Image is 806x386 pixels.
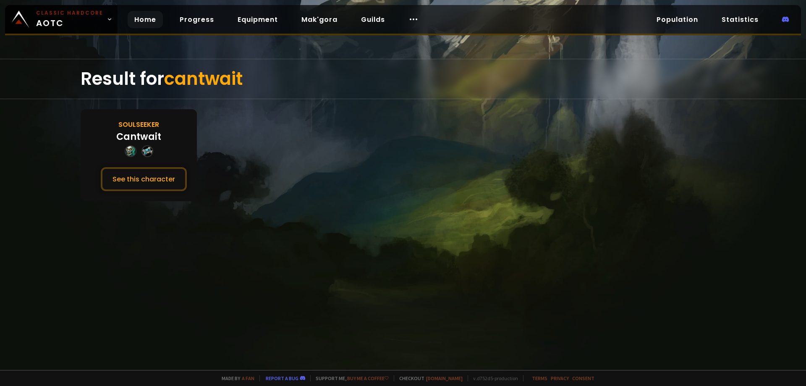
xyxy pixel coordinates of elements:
a: Guilds [354,11,392,28]
span: cantwait [164,66,243,91]
a: Terms [532,375,547,381]
small: Classic Hardcore [36,9,103,17]
div: Soulseeker [118,119,159,130]
a: Classic HardcoreAOTC [5,5,118,34]
a: a fan [242,375,254,381]
span: Support me, [310,375,389,381]
span: AOTC [36,9,103,29]
a: Privacy [551,375,569,381]
div: Result for [81,59,725,99]
span: v. d752d5 - production [468,375,518,381]
span: Made by [217,375,254,381]
a: Mak'gora [295,11,344,28]
a: Population [650,11,705,28]
div: Cantwait [116,130,161,144]
a: Progress [173,11,221,28]
a: Report a bug [266,375,298,381]
a: Consent [572,375,594,381]
a: Statistics [715,11,765,28]
a: Home [128,11,163,28]
a: [DOMAIN_NAME] [426,375,463,381]
a: Equipment [231,11,285,28]
button: See this character [101,167,187,191]
a: Buy me a coffee [347,375,389,381]
span: Checkout [394,375,463,381]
